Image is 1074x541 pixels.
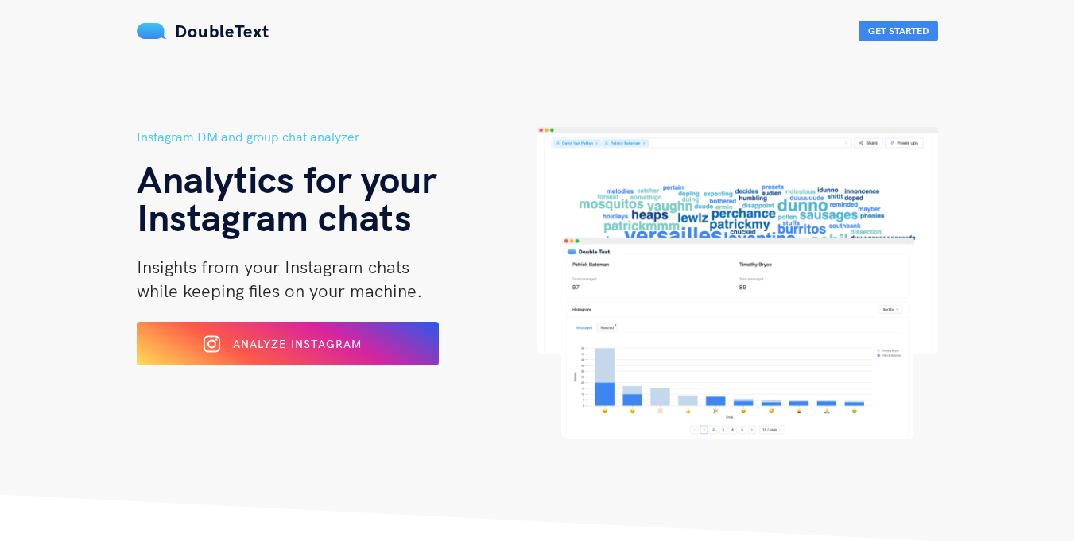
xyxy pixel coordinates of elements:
span: Insights from your Instagram chats [137,256,409,278]
img: mS3x8y1f88AAAAABJRU5ErkJggg== [137,23,167,39]
span: while keeping files on your machine. [137,280,422,302]
span: DoubleText [175,20,269,42]
a: DoubleText [137,20,269,42]
img: hero [537,127,938,439]
button: Get Started [859,21,938,41]
button: Analyze Instagram [137,322,439,365]
h5: Instagram DM and group chat analyzer [137,127,537,147]
span: Instagram chats [137,193,412,241]
span: Analytics for your [137,155,436,203]
a: Analyze Instagram [137,342,439,357]
span: Analyze Instagram [233,337,362,351]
